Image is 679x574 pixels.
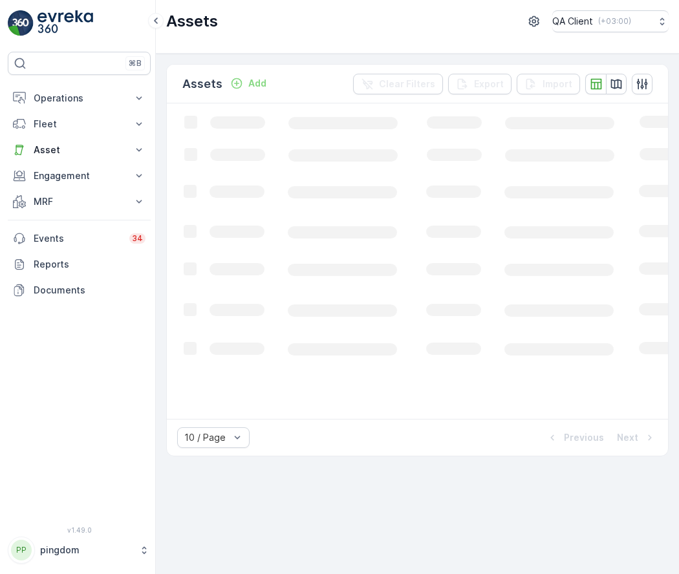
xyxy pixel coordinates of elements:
[474,78,504,90] p: Export
[34,258,145,271] p: Reports
[617,431,638,444] p: Next
[8,85,151,111] button: Operations
[8,111,151,137] button: Fleet
[8,10,34,36] img: logo
[34,118,125,131] p: Fleet
[34,92,125,105] p: Operations
[552,15,593,28] p: QA Client
[34,143,125,156] p: Asset
[543,78,572,90] p: Import
[616,430,658,445] button: Next
[8,189,151,215] button: MRF
[448,74,512,94] button: Export
[379,78,435,90] p: Clear Filters
[598,16,631,27] p: ( +03:00 )
[34,169,125,182] p: Engagement
[8,226,151,251] a: Events34
[34,284,145,297] p: Documents
[40,544,133,557] p: pingdom
[8,137,151,163] button: Asset
[166,11,218,32] p: Assets
[353,74,443,94] button: Clear Filters
[248,77,266,90] p: Add
[132,233,143,244] p: 34
[129,58,142,69] p: ⌘B
[517,74,580,94] button: Import
[564,431,604,444] p: Previous
[182,75,222,93] p: Assets
[544,430,605,445] button: Previous
[8,163,151,189] button: Engagement
[8,526,151,534] span: v 1.49.0
[8,537,151,564] button: PPpingdom
[34,195,125,208] p: MRF
[225,76,272,91] button: Add
[552,10,669,32] button: QA Client(+03:00)
[11,540,32,560] div: PP
[8,251,151,277] a: Reports
[8,277,151,303] a: Documents
[34,232,122,245] p: Events
[38,10,93,36] img: logo_light-DOdMpM7g.png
